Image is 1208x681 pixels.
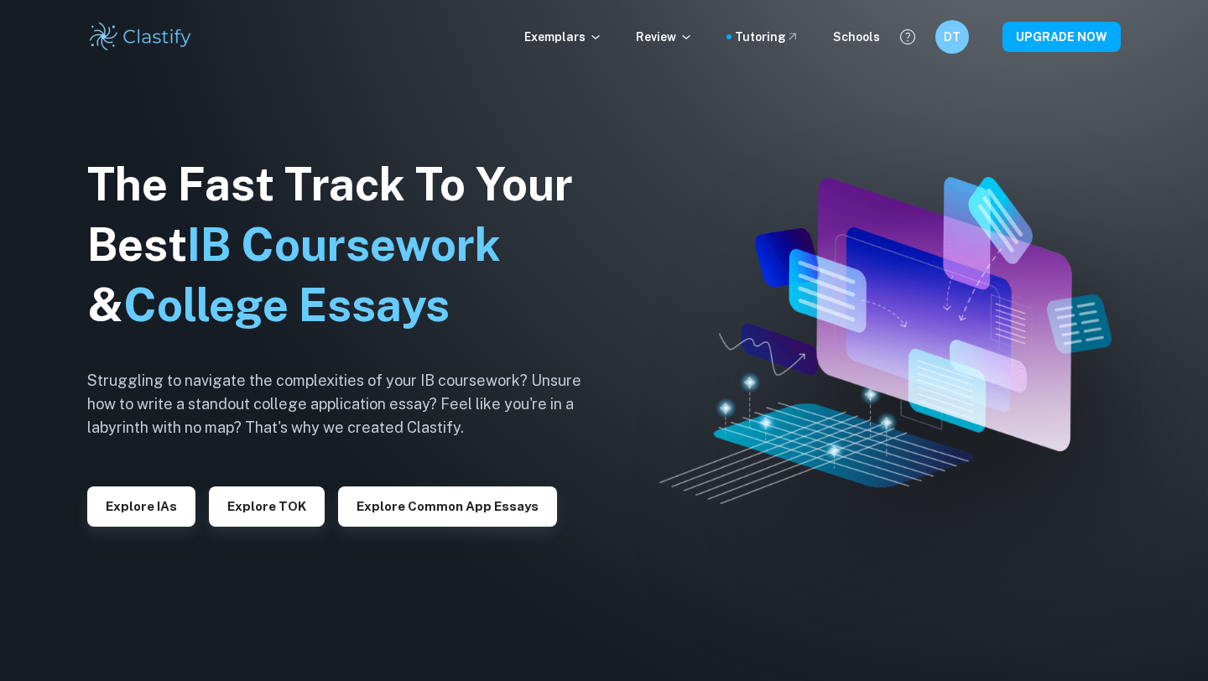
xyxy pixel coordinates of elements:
a: Explore Common App essays [338,497,557,513]
h6: Struggling to navigate the complexities of your IB coursework? Unsure how to write a standout col... [87,369,607,439]
button: Help and Feedback [893,23,922,51]
img: Clastify logo [87,20,194,54]
a: Explore TOK [209,497,325,513]
span: College Essays [123,278,450,331]
p: Exemplars [524,28,602,46]
p: Review [636,28,693,46]
button: Explore IAs [87,486,195,527]
a: Schools [833,28,880,46]
button: Explore Common App essays [338,486,557,527]
a: Explore IAs [87,497,195,513]
span: IB Coursework [187,218,501,271]
button: Explore TOK [209,486,325,527]
h6: DT [943,28,962,46]
img: Clastify hero [659,177,1112,504]
h1: The Fast Track To Your Best & [87,154,607,335]
button: DT [935,20,969,54]
button: UPGRADE NOW [1002,22,1121,52]
a: Tutoring [735,28,799,46]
